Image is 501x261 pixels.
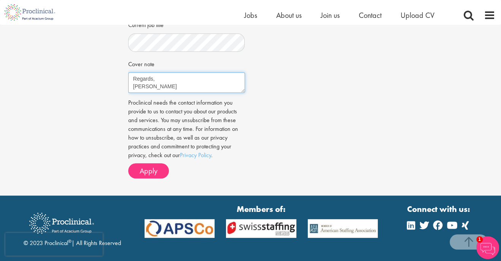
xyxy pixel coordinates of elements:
span: Apply [140,166,157,176]
a: About us [276,10,302,20]
a: Contact [359,10,382,20]
img: APSCo [139,219,220,238]
img: Proclinical Recruitment [24,207,100,239]
div: © 2023 Proclinical | All Rights Reserved [24,207,121,248]
a: Join us [321,10,340,20]
img: APSCo [302,219,383,238]
img: APSCo [220,219,302,238]
a: Jobs [244,10,257,20]
label: Cover note [128,57,154,69]
span: 1 [476,236,483,243]
a: Privacy Policy [180,151,211,159]
img: Chatbot [476,236,499,259]
iframe: reCAPTCHA [5,233,103,256]
a: Upload CV [401,10,434,20]
strong: Members of: [145,203,378,215]
p: Proclinical needs the contact information you provide to us to contact you about our products and... [128,99,245,159]
button: Apply [128,163,169,178]
strong: Connect with us: [407,203,472,215]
